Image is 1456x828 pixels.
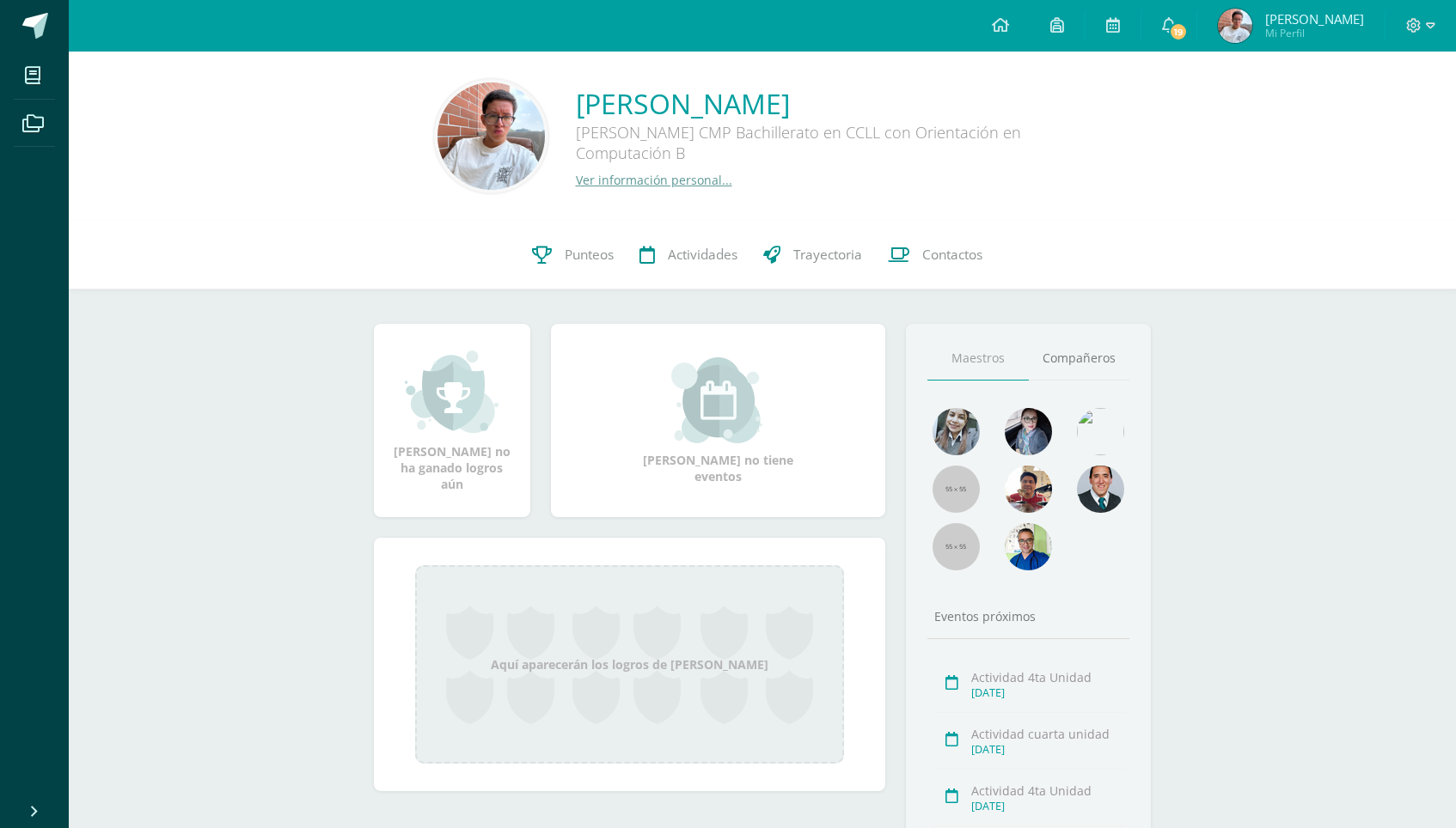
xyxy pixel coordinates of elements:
img: 45bd7986b8947ad7e5894cbc9b781108.png [933,408,980,455]
span: 19 [1169,22,1188,41]
a: Actividades [627,221,750,289]
img: c25c8a4a46aeab7e345bf0f34826bacf.png [1077,408,1124,455]
img: achievement_small.png [405,349,499,435]
div: [PERSON_NAME] no ha ganado logros aún [391,349,513,492]
a: Contactos [875,221,995,289]
a: Punteos [519,221,627,289]
img: event_small.png [671,357,765,443]
div: Aquí aparecerán los logros de [PERSON_NAME] [415,565,844,764]
img: 10741f48bcca31577cbcd80b61dad2f3.png [1005,523,1052,570]
a: Ver información personal... [576,172,732,188]
img: 55x55 [933,466,980,513]
span: Punteos [565,246,614,264]
div: Actividad cuarta unidad [971,726,1125,742]
a: Trayectoria [750,221,875,289]
a: Compañeros [1029,337,1130,381]
div: Actividad 4ta Unidad [971,782,1125,799]
div: [PERSON_NAME] CMP Bachillerato en CCLL con Orientación en Computación B [576,122,1092,172]
div: Eventos próximos [927,608,1130,624]
span: Trayectoria [793,246,862,264]
div: Actividad 4ta Unidad [971,669,1125,685]
div: [DATE] [971,742,1125,757]
a: [PERSON_NAME] [576,85,1092,122]
span: Actividades [668,246,737,264]
div: [DATE] [971,685,1125,700]
div: [DATE] [971,799,1125,813]
img: c437eef4505bee1455c66d6ebbcf7a53.png [437,82,545,190]
span: Mi Perfil [1265,26,1364,40]
span: [PERSON_NAME] [1265,10,1364,27]
img: 11152eb22ca3048aebc25a5ecf6973a7.png [1005,466,1052,513]
img: b8baad08a0802a54ee139394226d2cf3.png [1005,408,1052,455]
a: Maestros [927,337,1029,381]
span: Contactos [922,246,982,264]
img: ade57d62763eec9c10161ce75fa50eb0.png [1218,9,1252,43]
img: eec80b72a0218df6e1b0c014193c2b59.png [1077,466,1124,513]
img: 55x55 [933,523,980,570]
div: [PERSON_NAME] no tiene eventos [632,357,804,484]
